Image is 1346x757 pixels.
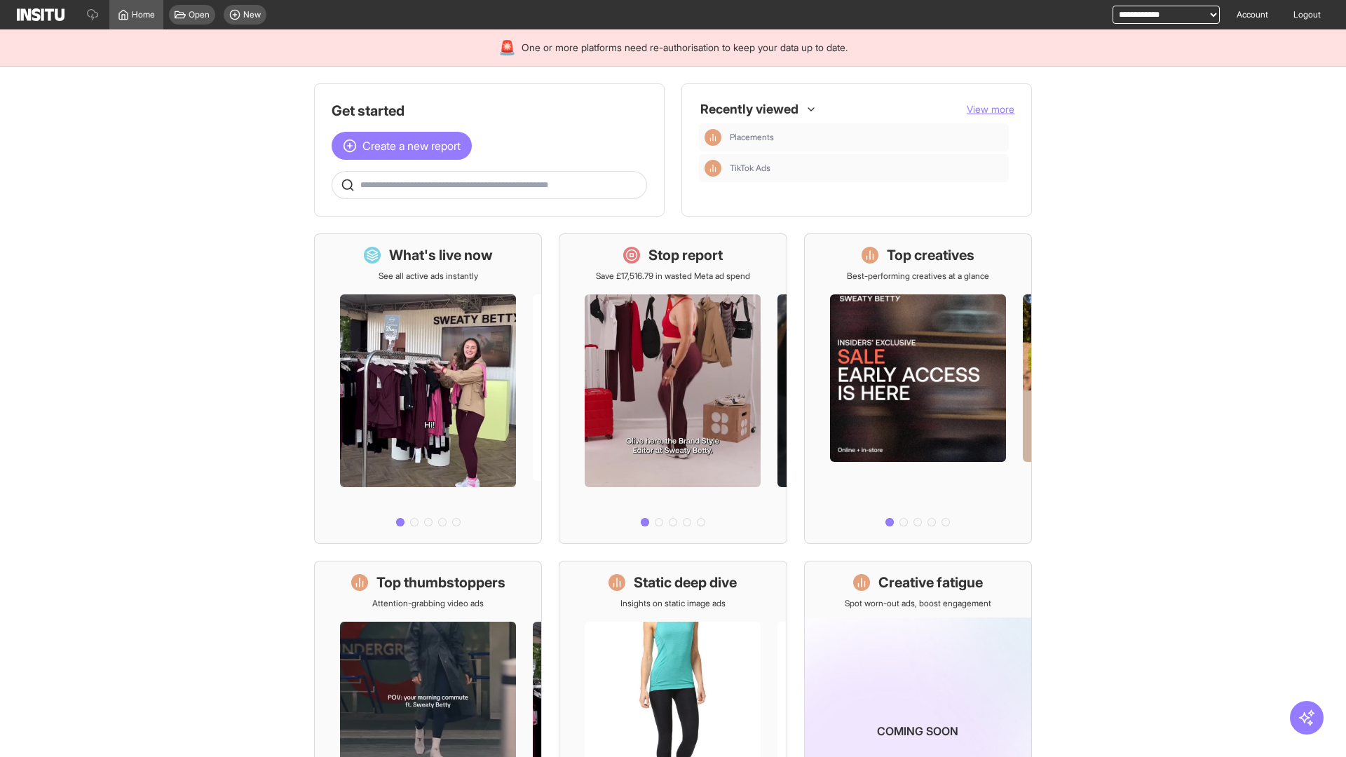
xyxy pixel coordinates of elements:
img: Logo [17,8,64,21]
p: Insights on static image ads [620,598,726,609]
span: One or more platforms need re-authorisation to keep your data up to date. [522,41,848,55]
span: View more [967,103,1014,115]
a: Top creativesBest-performing creatives at a glance [804,233,1032,544]
h1: Stop report [648,245,723,265]
span: Placements [730,132,774,143]
span: Home [132,9,155,20]
h1: Top creatives [887,245,974,265]
span: Create a new report [362,137,461,154]
span: TikTok Ads [730,163,1003,174]
span: Open [189,9,210,20]
button: View more [967,102,1014,116]
h1: Top thumbstoppers [376,573,505,592]
h1: Static deep dive [634,573,737,592]
h1: What's live now [389,245,493,265]
span: Placements [730,132,1003,143]
button: Create a new report [332,132,472,160]
h1: Get started [332,101,647,121]
div: 🚨 [498,38,516,57]
a: Stop reportSave £17,516.79 in wasted Meta ad spend [559,233,787,544]
a: What's live nowSee all active ads instantly [314,233,542,544]
span: New [243,9,261,20]
p: See all active ads instantly [379,271,478,282]
p: Save £17,516.79 in wasted Meta ad spend [596,271,750,282]
div: Insights [705,129,721,146]
p: Attention-grabbing video ads [372,598,484,609]
div: Insights [705,160,721,177]
p: Best-performing creatives at a glance [847,271,989,282]
span: TikTok Ads [730,163,770,174]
